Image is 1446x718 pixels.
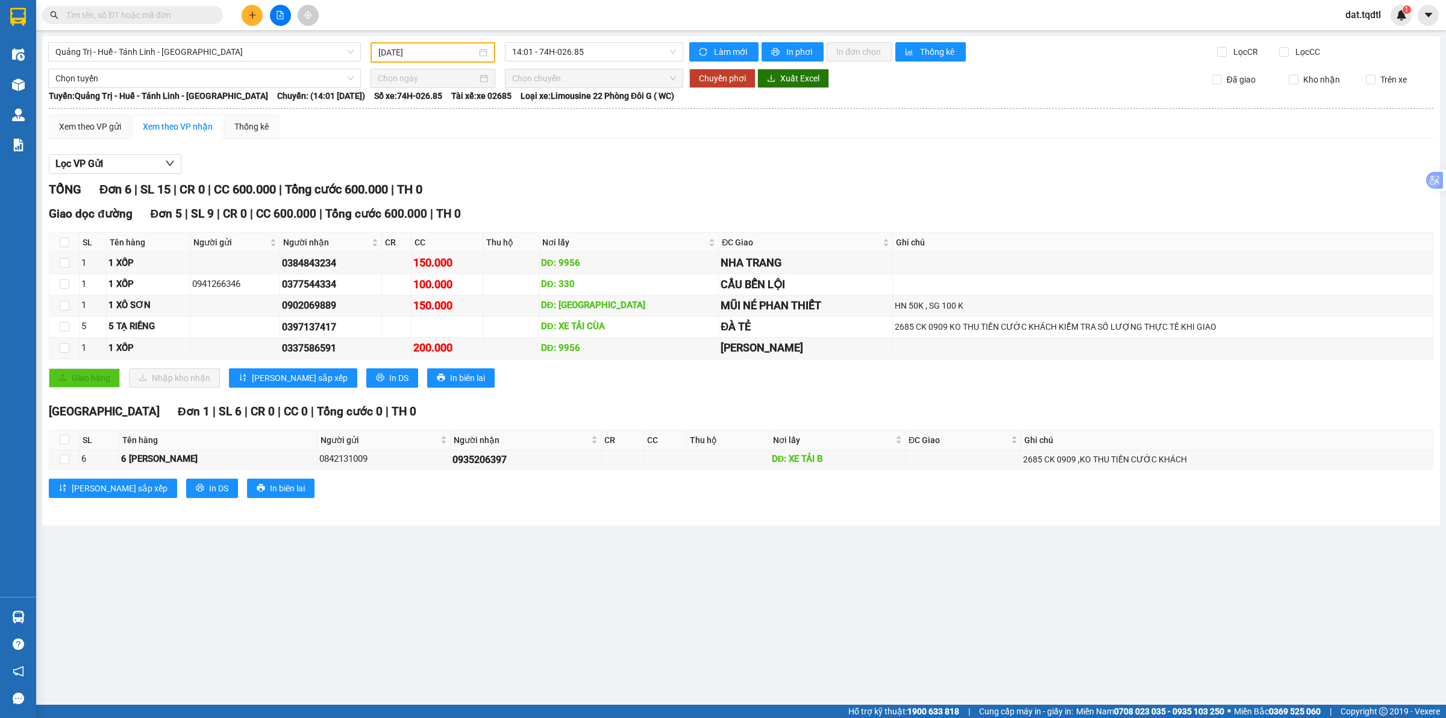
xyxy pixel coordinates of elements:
[193,236,268,249] span: Người gửi
[129,368,220,388] button: downloadNhập kho nhận
[895,42,966,61] button: bar-chartThống kê
[427,368,495,388] button: printerIn biên lai
[49,479,177,498] button: sort-ascending[PERSON_NAME] sắp xếp
[512,69,676,87] span: Chọn chuyến
[134,182,137,197] span: |
[282,256,380,271] div: 0384843234
[178,405,210,418] span: Đơn 1
[541,277,716,292] div: DĐ: 330
[1298,73,1345,86] span: Kho nhận
[1330,705,1332,718] span: |
[430,207,433,221] span: |
[1423,10,1434,20] span: caret-down
[848,705,959,718] span: Hỗ trợ kỹ thuật:
[437,373,445,383] span: printer
[1021,430,1433,450] th: Ghi chú
[80,430,119,450] th: SL
[13,638,24,650] span: question-circle
[905,48,915,57] span: bar-chart
[541,256,716,271] div: DĐ: 9956
[909,433,1009,447] span: ĐC Giao
[276,11,284,19] span: file-add
[1336,7,1391,22] span: dat.tqdtl
[1396,10,1407,20] img: icon-new-feature
[208,182,211,197] span: |
[248,11,257,19] span: plus
[389,371,408,385] span: In DS
[108,341,188,356] div: 1 XỐP
[687,430,769,450] th: Thu hộ
[10,8,26,26] img: logo-vxr
[452,452,599,467] div: 0935206397
[107,233,190,253] th: Tên hàng
[209,482,228,495] span: In DS
[242,5,263,26] button: plus
[771,48,781,57] span: printer
[50,11,58,19] span: search
[284,405,308,418] span: CC 0
[376,373,384,383] span: printer
[270,482,305,495] span: In biên lai
[392,405,416,418] span: TH 0
[827,42,892,61] button: In đơn chọn
[689,69,756,88] button: Chuyển phơi
[252,371,348,385] span: [PERSON_NAME] sắp xếp
[721,339,890,356] div: [PERSON_NAME]
[757,69,829,88] button: downloadXuất Excel
[483,233,539,253] th: Thu hộ
[59,120,121,133] div: Xem theo VP gửi
[81,298,104,313] div: 1
[196,483,204,493] span: printer
[304,11,312,19] span: aim
[895,320,1431,333] div: 2685 CK 0909 KO THU TIỀN CƯỚC KHÁCH KIỂM TRA SỐ LƯỢNG THỰC TẾ KHI GIAO
[541,298,716,313] div: DĐ: [GEOGRAPHIC_DATA]
[186,479,238,498] button: printerIn DS
[721,276,890,293] div: CẦU BẾN LỘI
[245,405,248,418] span: |
[1114,707,1224,716] strong: 0708 023 035 - 0935 103 250
[80,233,107,253] th: SL
[219,405,242,418] span: SL 6
[49,154,181,174] button: Lọc VP Gửi
[772,452,903,467] div: DĐ: XE TẢI B
[1404,5,1409,14] span: 1
[321,433,438,447] span: Người gửi
[282,277,380,292] div: 0377544334
[185,207,188,221] span: |
[1418,5,1439,26] button: caret-down
[317,405,383,418] span: Tổng cước 0
[13,666,24,677] span: notification
[81,341,104,356] div: 1
[108,277,188,292] div: 1 XỐP
[378,72,477,85] input: Chọn ngày
[1227,709,1231,714] span: ⚪️
[282,298,380,313] div: 0902069889
[319,452,448,467] div: 0842131009
[413,276,481,293] div: 100.000
[55,69,354,87] span: Chọn tuyến
[378,46,477,59] input: 10/10/2025
[81,277,104,292] div: 1
[397,182,422,197] span: TH 0
[66,8,208,22] input: Tìm tên, số ĐT hoặc mã đơn
[391,182,394,197] span: |
[767,74,775,84] span: download
[214,182,276,197] span: CC 600.000
[895,299,1431,312] div: HN 50K , SG 100 K
[12,78,25,91] img: warehouse-icon
[541,320,716,334] div: DĐ: XE TẢI CÙA
[180,182,205,197] span: CR 0
[436,207,461,221] span: TH 0
[191,207,214,221] span: SL 9
[81,452,117,467] div: 6
[786,45,814,58] span: In phơi
[250,207,253,221] span: |
[12,109,25,121] img: warehouse-icon
[282,320,380,335] div: 0397137417
[12,48,25,61] img: warehouse-icon
[223,207,247,221] span: CR 0
[13,693,24,704] span: message
[229,368,357,388] button: sort-ascending[PERSON_NAME] sắp xếp
[311,405,314,418] span: |
[366,368,418,388] button: printerIn DS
